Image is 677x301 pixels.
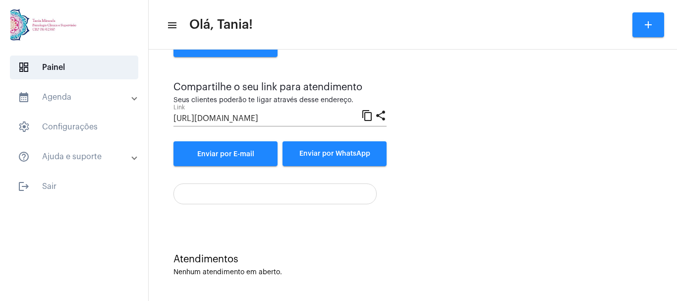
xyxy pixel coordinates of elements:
mat-icon: add [642,19,654,31]
span: Painel [10,56,138,79]
span: Enviar por E-mail [197,151,254,158]
div: Nenhum atendimento em aberto. [173,269,652,276]
mat-icon: share [375,109,387,121]
mat-icon: sidenav icon [18,91,30,103]
mat-panel-title: Ajuda e suporte [18,151,132,163]
mat-icon: sidenav icon [167,19,176,31]
mat-expansion-panel-header: sidenav iconAjuda e suporte [6,145,148,169]
mat-icon: sidenav icon [18,181,30,192]
span: sidenav icon [18,121,30,133]
mat-panel-title: Agenda [18,91,132,103]
div: Compartilhe o seu link para atendimento [173,82,387,93]
mat-expansion-panel-header: sidenav iconAgenda [6,85,148,109]
button: Enviar por WhatsApp [282,141,387,166]
span: sidenav icon [18,61,30,73]
span: Enviar por WhatsApp [299,150,370,157]
div: Seus clientes poderão te ligar através desse endereço. [173,97,387,104]
span: Sair [10,175,138,198]
img: 82f91219-cc54-a9e9-c892-318f5ec67ab1.jpg [8,5,81,45]
mat-icon: sidenav icon [18,151,30,163]
span: Configurações [10,115,138,139]
div: Atendimentos [173,254,652,265]
mat-icon: content_copy [361,109,373,121]
a: Enviar por E-mail [173,141,278,166]
span: Olá, Tania! [189,17,253,33]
